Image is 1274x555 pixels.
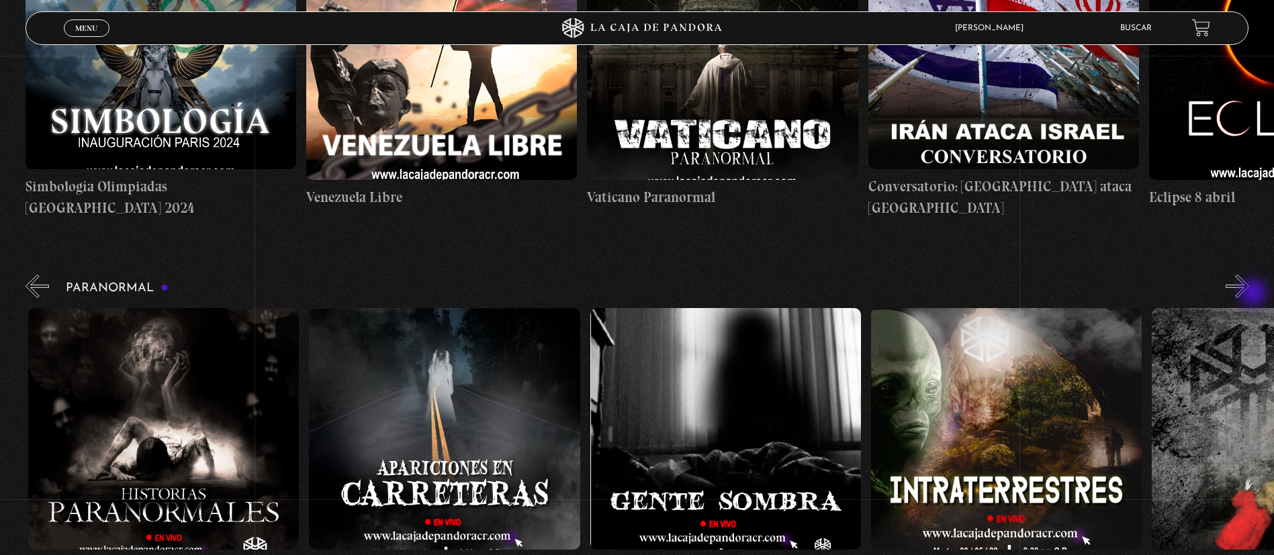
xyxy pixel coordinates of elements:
span: [PERSON_NAME] [948,24,1037,32]
button: Previous [26,274,49,298]
h4: Venezuela Libre [306,187,577,208]
a: View your shopping cart [1192,19,1210,37]
h4: Conversatorio: [GEOGRAPHIC_DATA] ataca [GEOGRAPHIC_DATA] [868,176,1139,218]
a: Buscar [1120,24,1152,32]
span: Cerrar [71,35,103,44]
h4: Vaticano Paranormal [587,187,858,208]
span: Menu [75,24,97,32]
h4: Simbología Olimpiadas [GEOGRAPHIC_DATA] 2024 [26,176,296,218]
button: Next [1226,274,1249,298]
h3: Paranormal [66,282,169,295]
